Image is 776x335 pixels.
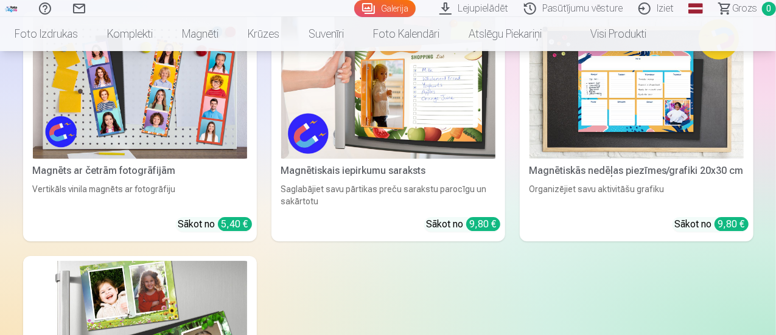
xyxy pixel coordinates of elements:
[271,12,505,242] a: Magnētiskais iepirkumu sarakstsMagnētiskais iepirkumu sarakstsSaglabājiet savu pārtikas preču sar...
[454,17,556,51] a: Atslēgu piekariņi
[732,1,757,16] span: Grozs
[276,164,500,178] div: Magnētiskais iepirkumu saraksts
[5,5,18,12] img: /fa1
[525,183,749,207] div: Organizējiet savu aktivitāšu grafiku
[93,17,167,51] a: Komplekti
[466,217,500,231] div: 9,80 €
[281,16,495,159] img: Magnētiskais iepirkumu saraksts
[233,17,294,51] a: Krūzes
[167,17,233,51] a: Magnēti
[28,164,252,178] div: Magnēts ar četrām fotogrāfijām
[427,217,500,232] div: Sākot no
[276,183,500,207] div: Saglabājiet savu pārtikas preču sarakstu parocīgu un sakārtotu
[520,12,753,242] a: Magnētiskās nedēļas piezīmes/grafiki 20x30 cmMagnētiskās nedēļas piezīmes/grafiki 20x30 cmOrganiz...
[530,16,744,159] img: Magnētiskās nedēļas piezīmes/grafiki 20x30 cm
[715,217,749,231] div: 9,80 €
[556,17,661,51] a: Visi produkti
[23,12,257,242] a: Magnēts ar četrām fotogrāfijāmMagnēts ar četrām fotogrāfijāmVertikāls vinila magnēts ar fotogrāfi...
[28,183,252,207] div: Vertikāls vinila magnēts ar fotogrāfiju
[762,2,776,16] span: 0
[178,217,252,232] div: Sākot no
[358,17,454,51] a: Foto kalendāri
[525,164,749,178] div: Magnētiskās nedēļas piezīmes/grafiki 20x30 cm
[294,17,358,51] a: Suvenīri
[218,217,252,231] div: 5,40 €
[675,217,749,232] div: Sākot no
[33,16,247,159] img: Magnēts ar četrām fotogrāfijām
